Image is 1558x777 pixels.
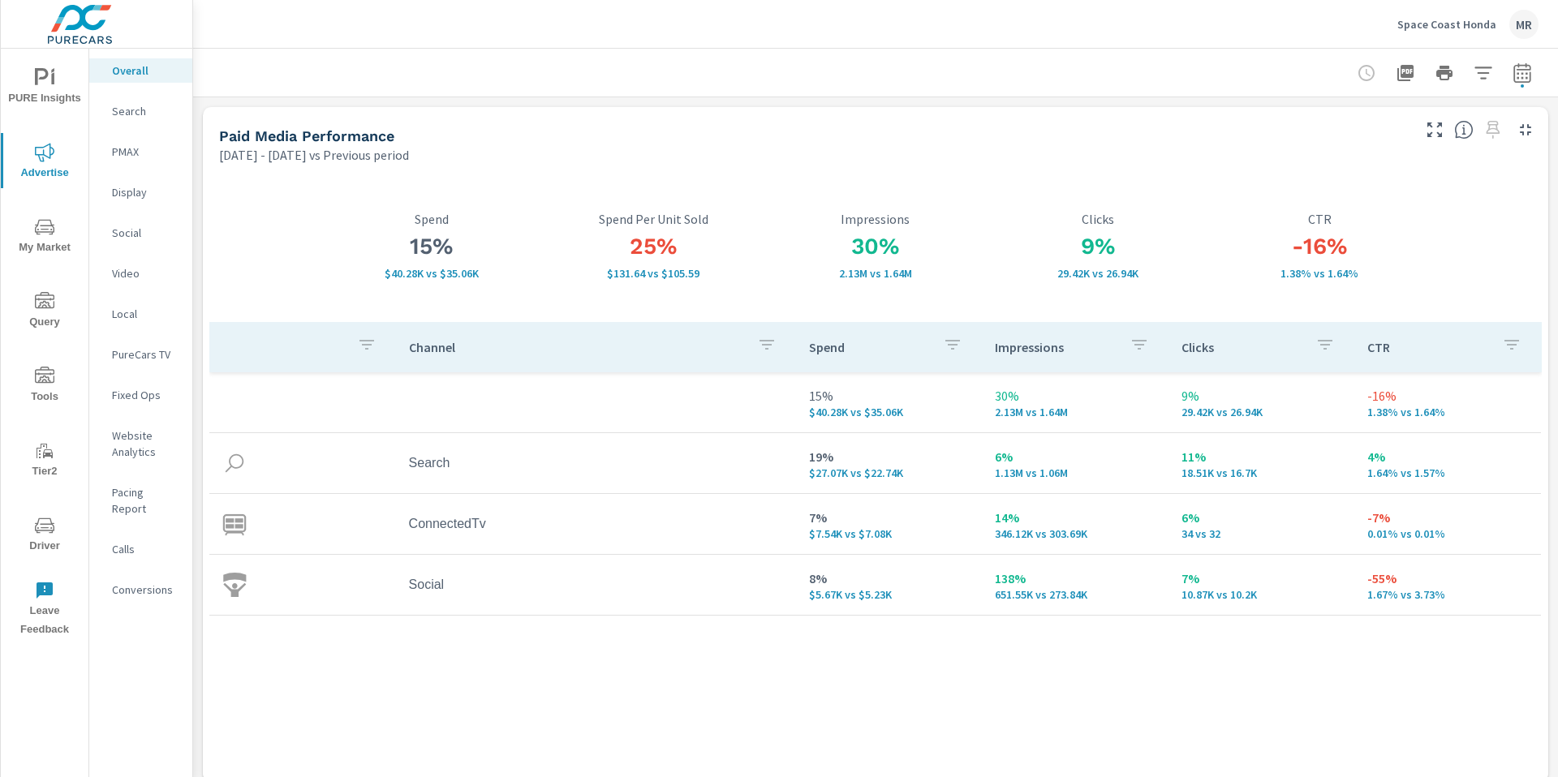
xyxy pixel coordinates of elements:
h3: 30% [764,233,987,260]
p: Spend [321,212,543,226]
p: 1.67% vs 3.73% [1367,588,1528,601]
td: ConnectedTv [396,504,796,544]
p: 34 vs 32 [1181,527,1342,540]
h3: -16% [1209,233,1431,260]
div: Video [89,261,192,285]
div: MR [1509,10,1539,39]
span: Advertise [6,143,84,182]
p: Display [112,184,179,200]
p: 0.01% vs 0.01% [1367,527,1528,540]
span: Leave Feedback [6,581,84,639]
h3: 9% [987,233,1209,260]
p: 4% [1367,447,1528,466]
span: Tools [6,367,84,406]
p: 1.38% vs 1.64% [1209,267,1431,280]
p: CTR [1209,212,1431,226]
p: 8% [809,569,970,588]
p: Impressions [764,212,987,226]
p: Calls [112,541,179,557]
p: Clicks [1181,339,1303,355]
img: icon-social.svg [222,573,247,597]
p: 138% [995,569,1156,588]
div: Overall [89,58,192,83]
span: Driver [6,516,84,556]
p: Spend Per Unit Sold [543,212,765,226]
p: 15% [809,386,970,406]
p: 346,121 vs 303,694 [995,527,1156,540]
p: Social [112,225,179,241]
p: PureCars TV [112,346,179,363]
p: $7,541 vs $7,079 [809,527,970,540]
p: Overall [112,62,179,79]
div: PMAX [89,140,192,164]
div: Social [89,221,192,245]
p: 1.64% vs 1.57% [1367,466,1528,479]
button: Select Date Range [1506,57,1539,89]
p: $27,071 vs $22,743 [809,466,970,479]
span: Select a preset date range to save this widget [1480,117,1506,143]
div: nav menu [1,49,88,646]
p: 2,126,514 vs 1,641,840 [764,267,987,280]
h5: Paid Media Performance [219,127,394,144]
p: Conversions [112,582,179,598]
p: -7% [1367,508,1528,527]
p: 30% [995,386,1156,406]
div: PureCars TV [89,342,192,367]
p: 18,508 vs 16,703 [1181,466,1342,479]
p: 1,128,844 vs 1,064,306 [995,466,1156,479]
img: icon-search.svg [222,451,247,475]
p: 14% [995,508,1156,527]
p: $131.64 vs $105.59 [543,267,765,280]
div: Fixed Ops [89,383,192,407]
p: Search [112,103,179,119]
div: Search [89,99,192,123]
p: CTR [1367,339,1489,355]
p: 2,126,514 vs 1,641,840 [995,406,1156,419]
p: Fixed Ops [112,387,179,403]
button: Minimize Widget [1513,117,1539,143]
p: 6% [995,447,1156,466]
p: 19% [809,447,970,466]
p: $5,669 vs $5,234 [809,588,970,601]
p: Channel [409,339,744,355]
div: Pacing Report [89,480,192,521]
p: $40,281 vs $35,056 [809,406,970,419]
p: -55% [1367,569,1528,588]
p: Local [112,306,179,322]
p: Spend [809,339,931,355]
h3: 15% [321,233,543,260]
td: Social [396,565,796,605]
button: Make Fullscreen [1422,117,1448,143]
p: Website Analytics [112,427,179,460]
p: 1.38% vs 1.64% [1367,406,1528,419]
div: Conversions [89,577,192,602]
span: My Market [6,217,84,257]
h3: 25% [543,233,765,260]
p: 10,873 vs 10,201 [1181,588,1342,601]
button: Print Report [1428,57,1461,89]
img: icon-connectedtv.svg [222,512,247,536]
p: 11% [1181,447,1342,466]
p: Space Coast Honda [1397,17,1496,32]
p: Video [112,265,179,281]
p: PMAX [112,144,179,160]
p: 651,549 vs 273,840 [995,588,1156,601]
span: PURE Insights [6,68,84,108]
p: 29,415 vs 26,936 [987,267,1209,280]
div: Local [89,302,192,326]
p: 6% [1181,508,1342,527]
td: Search [396,443,796,483]
p: Impressions [995,339,1117,355]
p: -16% [1367,386,1528,406]
span: Query [6,292,84,332]
div: Website Analytics [89,423,192,464]
p: 29,415 vs 26,936 [1181,406,1342,419]
p: 9% [1181,386,1342,406]
p: $40,281 vs $35,056 [321,267,543,280]
p: Clicks [987,212,1209,226]
p: 7% [809,508,970,527]
div: Display [89,180,192,204]
span: Tier2 [6,441,84,481]
p: Pacing Report [112,484,179,517]
div: Calls [89,537,192,561]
